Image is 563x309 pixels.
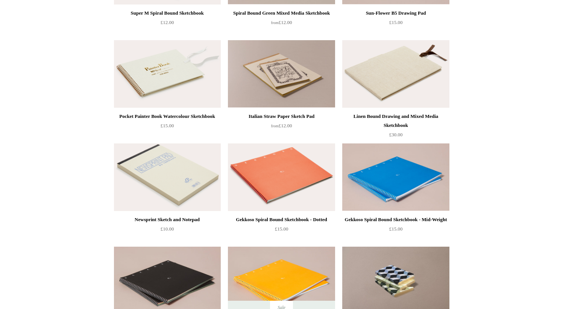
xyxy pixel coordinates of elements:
img: Pocket Painter Book Watercolour Sketchbook [114,40,221,108]
div: Sun-Flower B5 Drawing Pad [344,9,447,18]
a: Italian Straw Paper Sketch Pad from£12.00 [228,112,335,143]
a: Newsprint Sketch and Notepad Newsprint Sketch and Notepad [114,143,221,211]
a: Sun-Flower B5 Drawing Pad £15.00 [342,9,449,39]
a: Super M Spiral Bound Sketchbook £12.00 [114,9,221,39]
img: Linen Bound Drawing and Mixed Media Sketchbook [342,40,449,108]
a: Gekkoso Spiral Bound Sketchbook - Mid-Weight £15.00 [342,215,449,246]
span: £15.00 [161,123,174,128]
a: Gekkoso Spiral Bound Sketchbook - Dotted £15.00 [228,215,335,246]
div: Italian Straw Paper Sketch Pad [230,112,333,121]
div: Pocket Painter Book Watercolour Sketchbook [116,112,219,121]
div: Super M Spiral Bound Sketchbook [116,9,219,18]
span: £15.00 [389,20,403,25]
img: Gekkoso Spiral Bound Sketchbook - Mid-Weight [342,143,449,211]
span: £12.00 [271,20,292,25]
a: Pocket Painter Book Watercolour Sketchbook Pocket Painter Book Watercolour Sketchbook [114,40,221,108]
a: Linen Bound Drawing and Mixed Media Sketchbook £30.00 [342,112,449,143]
span: £15.00 [275,226,288,232]
img: Newsprint Sketch and Notepad [114,143,221,211]
span: £12.00 [161,20,174,25]
a: Newsprint Sketch and Notepad £10.00 [114,215,221,246]
div: Gekkoso Spiral Bound Sketchbook - Mid-Weight [344,215,447,224]
a: Linen Bound Drawing and Mixed Media Sketchbook Linen Bound Drawing and Mixed Media Sketchbook [342,40,449,108]
img: Gekkoso Spiral Bound Sketchbook - Dotted [228,143,335,211]
span: £10.00 [161,226,174,232]
div: Newsprint Sketch and Notepad [116,215,219,224]
a: Gekkoso Spiral Bound Sketchbook - Dotted Gekkoso Spiral Bound Sketchbook - Dotted [228,143,335,211]
span: £12.00 [271,123,292,128]
a: Gekkoso Spiral Bound Sketchbook - Mid-Weight Gekkoso Spiral Bound Sketchbook - Mid-Weight [342,143,449,211]
span: £15.00 [389,226,403,232]
a: Italian Straw Paper Sketch Pad Italian Straw Paper Sketch Pad [228,40,335,108]
div: Gekkoso Spiral Bound Sketchbook - Dotted [230,215,333,224]
a: Spiral Bound Green Mixed Media Sketchbook from£12.00 [228,9,335,39]
span: from [271,124,279,128]
span: £30.00 [389,132,403,137]
a: Pocket Painter Book Watercolour Sketchbook £15.00 [114,112,221,143]
div: Spiral Bound Green Mixed Media Sketchbook [230,9,333,18]
span: from [271,21,279,25]
div: Linen Bound Drawing and Mixed Media Sketchbook [344,112,447,130]
img: Italian Straw Paper Sketch Pad [228,40,335,108]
